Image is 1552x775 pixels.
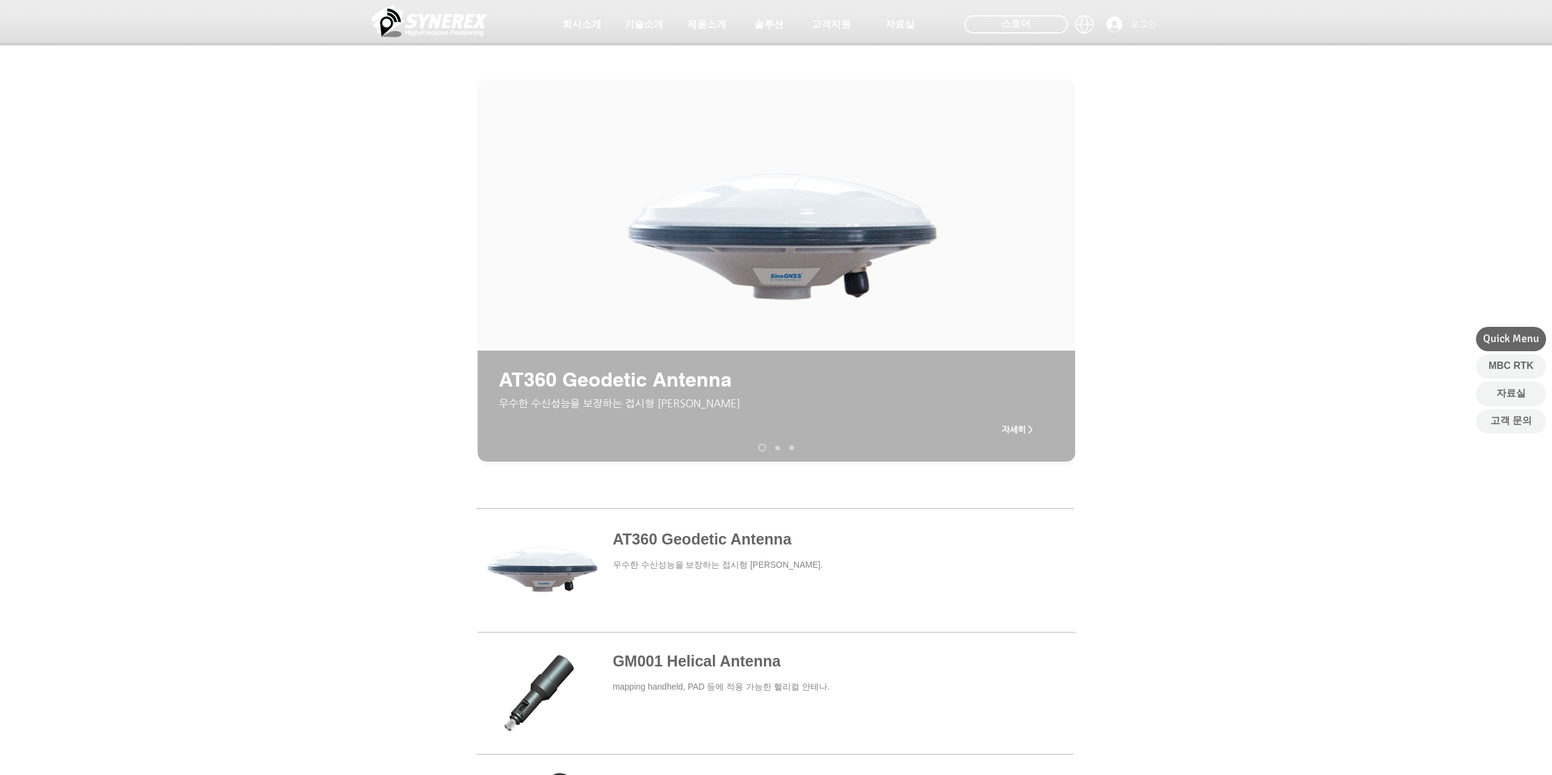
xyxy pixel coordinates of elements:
a: MBC RTK [1476,354,1546,379]
span: ​우수한 수신성능을 보장하는 접시형 [PERSON_NAME] [499,397,740,409]
span: MBC RTK [1489,359,1534,373]
a: 자료실 [1476,382,1546,406]
a: 고객지원 [801,12,862,37]
div: 스토어 [964,15,1068,34]
a: 자세히 > [993,417,1042,441]
span: 자료실 [1497,387,1526,400]
span: 회사소개 [562,18,601,31]
span: 기술소개 [624,18,663,31]
span: 고객지원 [812,18,851,31]
div: 슬라이드쇼 [477,79,1075,466]
a: AT340 Geodetic Antenna [758,444,766,452]
button: 로그인 [1098,13,1165,36]
a: 회사소개 [551,12,612,37]
div: Quick Menu [1476,327,1546,351]
span: 솔루션 [754,18,784,31]
span: 자세히 > [1002,424,1033,434]
a: 기술소개 [613,12,674,37]
iframe: Wix Chat [1326,391,1552,775]
a: 자료실 [870,12,931,37]
span: Quick Menu [1483,331,1539,346]
span: 스토어 [1001,17,1031,30]
a: AT200 Aviation Antenna [775,445,780,450]
span: AT360 Geodetic Antenna [499,368,732,391]
span: 제품소개 [687,18,726,31]
span: 자료실 [885,18,915,31]
nav: 슬라이드 [754,444,799,452]
span: 로그인 [1126,18,1160,30]
a: 제품소개 [676,12,737,37]
img: AT360.png [615,134,947,332]
a: 솔루션 [738,12,799,37]
img: 씨너렉스_White_simbol_대지 1.png [371,3,487,40]
a: AT190 Helix Antenna [789,445,794,450]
